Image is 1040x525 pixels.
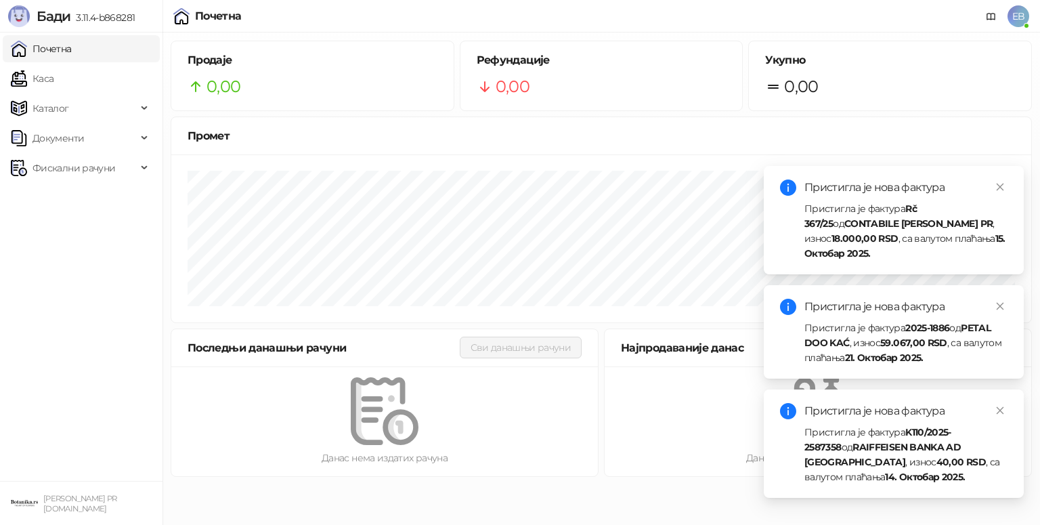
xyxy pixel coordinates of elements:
[905,322,949,334] strong: 2025-1886
[804,299,1007,315] div: Пристигла је нова фактура
[188,339,460,356] div: Последњи данашњи рачуни
[11,490,38,517] img: 64x64-companyLogo-0e2e8aaa-0bd2-431b-8613-6e3c65811325.png
[845,352,924,364] strong: 21. Октобар 2025.
[804,426,951,453] strong: K110/2025-2587358
[804,425,1007,484] div: Пристигла је фактура од , износ , са валутом плаћања
[8,5,30,27] img: Logo
[460,337,582,358] button: Сви данашњи рачуни
[804,441,961,468] strong: RAIFFEISEN BANKA AD [GEOGRAPHIC_DATA]
[993,180,1007,194] a: Close
[804,180,1007,196] div: Пристигла је нова фактура
[780,180,796,196] span: info-circle
[780,403,796,419] span: info-circle
[885,471,965,483] strong: 14. Октобар 2025.
[993,403,1007,418] a: Close
[995,182,1005,192] span: close
[207,74,240,100] span: 0,00
[804,201,1007,261] div: Пристигла је фактура од , износ , са валутом плаћања
[188,52,437,68] h5: Продаје
[626,450,1010,465] div: Данас нема продатих артикала
[804,232,1005,259] strong: 15. Октобар 2025.
[993,299,1007,314] a: Close
[936,456,986,468] strong: 40,00 RSD
[32,154,115,182] span: Фискални рачуни
[995,406,1005,415] span: close
[11,35,72,62] a: Почетна
[193,450,576,465] div: Данас нема издатих рачуна
[784,74,818,100] span: 0,00
[32,125,84,152] span: Документи
[477,52,727,68] h5: Рефундације
[496,74,529,100] span: 0,00
[831,232,898,245] strong: 18.000,00 RSD
[32,95,69,122] span: Каталог
[780,299,796,315] span: info-circle
[880,337,947,349] strong: 59.067,00 RSD
[37,8,70,24] span: Бади
[43,494,117,513] small: [PERSON_NAME] PR [DOMAIN_NAME]
[804,203,917,230] strong: Rč 367/25
[765,52,1015,68] h5: Укупно
[621,339,892,356] div: Најпродаваније данас
[11,65,53,92] a: Каса
[844,217,993,230] strong: CONTABILE [PERSON_NAME] PR
[70,12,135,24] span: 3.11.4-b868281
[1007,5,1029,27] span: EB
[188,127,1015,144] div: Промет
[804,320,1007,365] div: Пристигла је фактура од , износ , са валутом плаћања
[804,403,1007,419] div: Пристигла је нова фактура
[995,301,1005,311] span: close
[980,5,1002,27] a: Документација
[195,11,242,22] div: Почетна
